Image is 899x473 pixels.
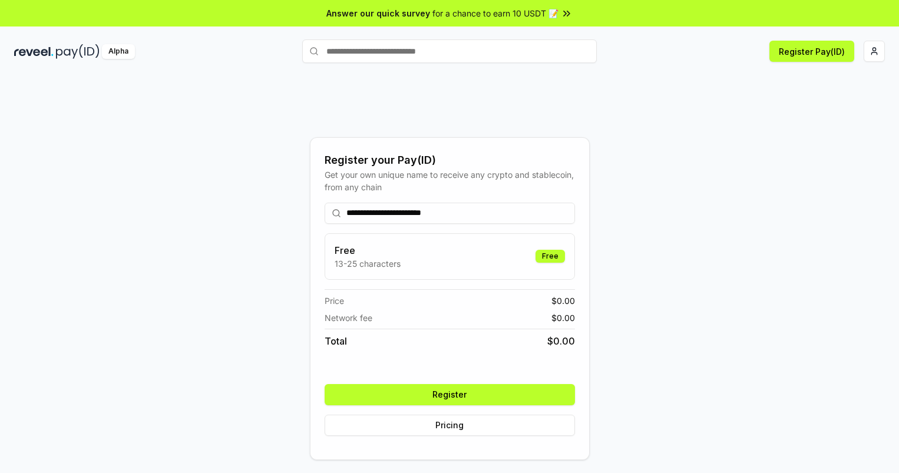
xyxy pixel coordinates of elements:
[325,312,372,324] span: Network fee
[536,250,565,263] div: Free
[325,152,575,168] div: Register your Pay(ID)
[335,257,401,270] p: 13-25 characters
[56,44,100,59] img: pay_id
[551,295,575,307] span: $ 0.00
[325,295,344,307] span: Price
[551,312,575,324] span: $ 0.00
[432,7,558,19] span: for a chance to earn 10 USDT 📝
[547,334,575,348] span: $ 0.00
[325,168,575,193] div: Get your own unique name to receive any crypto and stablecoin, from any chain
[325,384,575,405] button: Register
[325,415,575,436] button: Pricing
[769,41,854,62] button: Register Pay(ID)
[335,243,401,257] h3: Free
[102,44,135,59] div: Alpha
[14,44,54,59] img: reveel_dark
[326,7,430,19] span: Answer our quick survey
[325,334,347,348] span: Total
